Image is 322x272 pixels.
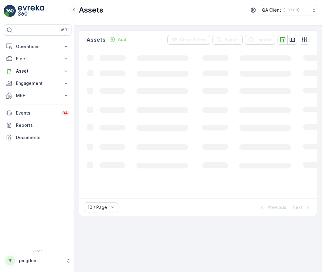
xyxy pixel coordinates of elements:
button: Engagement [4,77,71,89]
button: QA Client(+03:00) [262,5,317,15]
p: Events [16,110,58,116]
p: Reports [16,122,69,128]
p: Next [293,204,303,210]
p: Previous [267,204,286,210]
p: Assets [79,5,103,15]
p: pingdom [19,258,63,264]
p: Clear Filters [180,37,206,43]
button: Import [245,35,275,45]
button: Export [213,35,243,45]
button: PPpingdom [4,254,71,267]
button: Fleet [4,53,71,65]
p: ⌘B [61,28,67,32]
p: QA Client [262,7,281,13]
button: Asset [4,65,71,77]
p: Operations [16,43,59,50]
button: Next [292,204,312,211]
p: ( +03:00 ) [284,8,299,13]
a: Events34 [4,107,71,119]
p: 34 [63,111,68,115]
a: Documents [4,131,71,144]
img: logo [4,5,16,17]
p: Export [225,37,239,43]
button: Previous [258,204,287,211]
span: v 1.51.1 [4,249,71,253]
button: Clear Filters [167,35,210,45]
img: logo_light-DOdMpM7g.png [18,5,44,17]
div: PP [5,256,15,266]
button: MRF [4,89,71,102]
p: Documents [16,134,69,141]
p: Import [257,37,271,43]
a: Reports [4,119,71,131]
p: MRF [16,93,59,99]
p: Asset [16,68,59,74]
p: Assets [86,36,105,44]
p: Fleet [16,56,59,62]
button: Add [107,36,129,43]
p: Engagement [16,80,59,86]
button: Operations [4,40,71,53]
p: Add [118,36,126,43]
